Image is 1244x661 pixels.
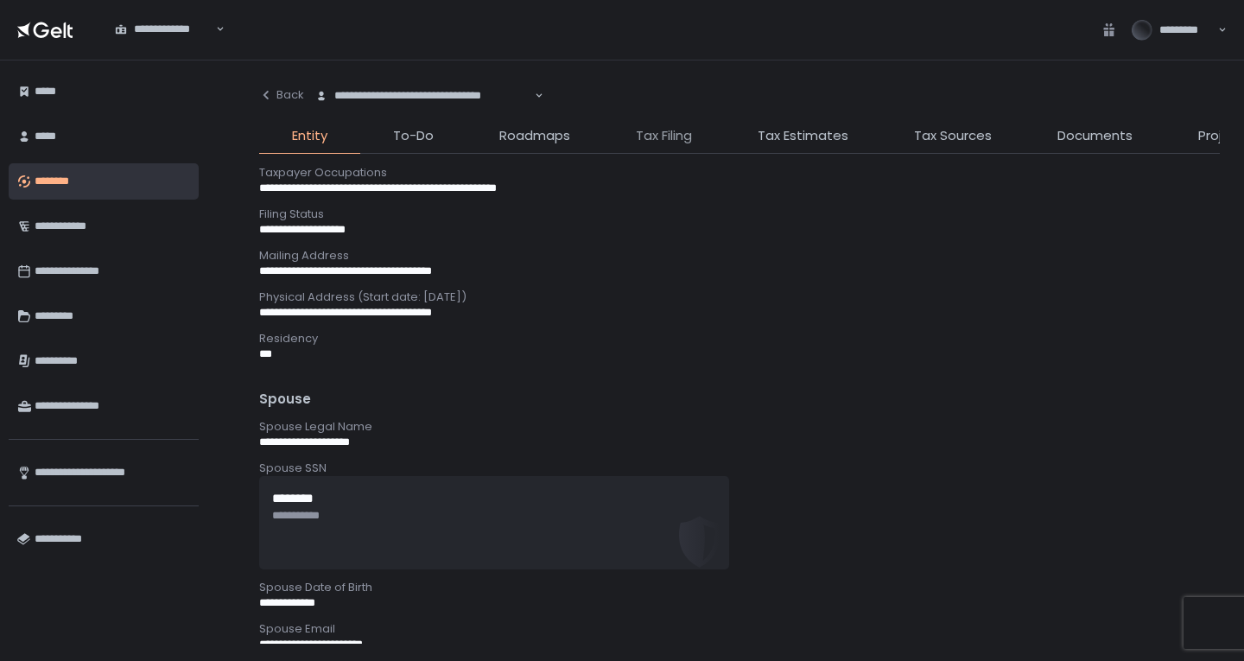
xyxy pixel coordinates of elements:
div: Physical Address (Start date: [DATE]) [259,289,1220,305]
div: Mailing Address [259,248,1220,264]
div: Spouse SSN [259,461,1220,476]
div: Spouse [259,390,1220,410]
span: Documents [1057,126,1133,146]
div: Spouse Legal Name [259,419,1220,435]
div: Search for option [304,78,543,114]
div: Residency [259,331,1220,346]
span: Tax Filing [636,126,692,146]
span: Roadmaps [499,126,570,146]
div: Filing Status [259,207,1220,222]
div: Spouse Email [259,621,1220,637]
span: To-Do [393,126,434,146]
div: Back [259,87,304,103]
div: Taxpayer Occupations [259,165,1220,181]
span: Tax Estimates [758,126,848,146]
span: Entity [292,126,327,146]
div: Spouse Date of Birth [259,580,1220,595]
input: Search for option [213,21,214,38]
button: Back [259,78,304,112]
div: Search for option [104,11,225,48]
span: Tax Sources [914,126,992,146]
input: Search for option [532,87,533,105]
